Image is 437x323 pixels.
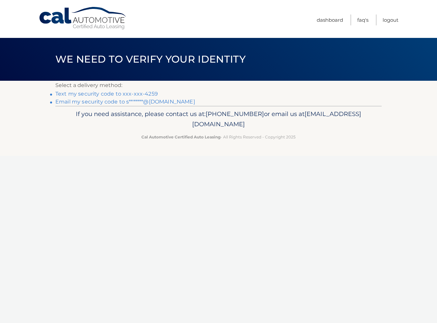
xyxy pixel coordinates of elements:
[383,15,398,25] a: Logout
[55,91,158,97] a: Text my security code to xxx-xxx-4259
[60,133,377,140] p: - All Rights Reserved - Copyright 2025
[55,53,246,65] span: We need to verify your identity
[55,99,195,105] a: Email my security code to s*******@[DOMAIN_NAME]
[39,7,128,30] a: Cal Automotive
[141,134,220,139] strong: Cal Automotive Certified Auto Leasing
[60,109,377,130] p: If you need assistance, please contact us at: or email us at
[317,15,343,25] a: Dashboard
[357,15,368,25] a: FAQ's
[55,81,382,90] p: Select a delivery method:
[206,110,264,118] span: [PHONE_NUMBER]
